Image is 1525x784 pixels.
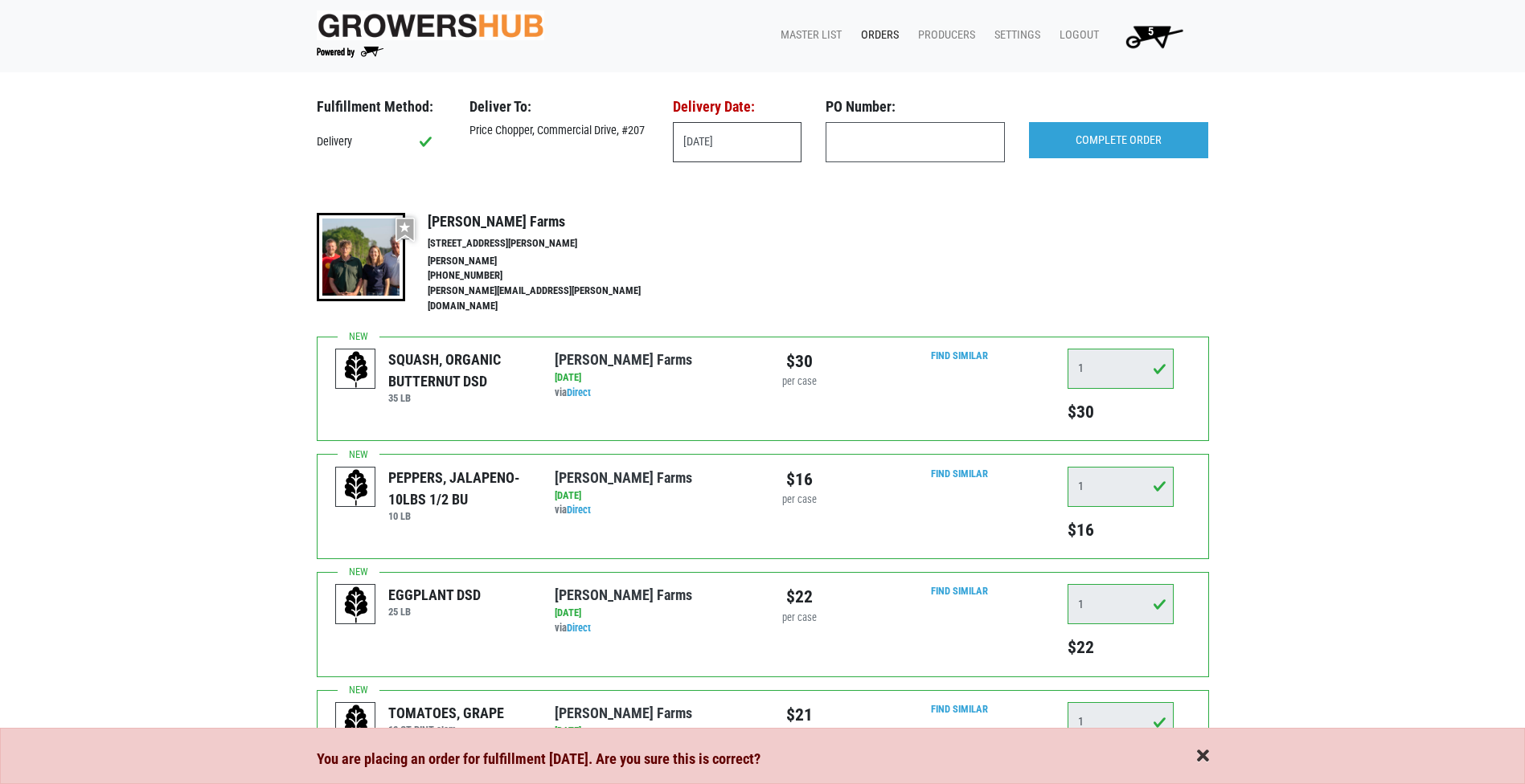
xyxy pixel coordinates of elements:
[768,20,848,51] a: Master List
[388,606,481,618] h6: 25 LB
[428,254,675,269] li: [PERSON_NAME]
[1068,637,1174,658] h5: $22
[428,284,675,314] li: [PERSON_NAME][EMAIL_ADDRESS][PERSON_NAME][DOMAIN_NAME]
[555,351,692,368] a: [PERSON_NAME] Farms
[428,236,675,251] li: [STREET_ADDRESS][PERSON_NAME]
[1029,122,1208,159] input: COMPLETE ORDER
[555,386,750,401] div: via
[555,586,692,603] a: [PERSON_NAME] Farms
[428,213,675,231] h4: [PERSON_NAME] Farms
[1068,702,1174,742] input: Qty
[775,492,824,508] div: per case
[1047,20,1105,51] a: Logout
[775,610,824,626] div: per case
[1068,402,1174,423] h5: $30
[775,467,824,492] div: $16
[775,374,824,390] div: per case
[555,488,750,504] div: [DATE]
[555,704,692,721] a: [PERSON_NAME] Farms
[567,386,591,398] a: Direct
[388,702,504,724] div: TOMATOES, GRAPE
[826,98,1005,116] h3: PO Number:
[336,585,376,625] img: placeholder-variety-43d6402dacf2d531de610a020419775a.svg
[931,703,988,715] a: Find Similar
[317,98,445,116] h3: Fulfillment Method:
[388,584,481,606] div: EGGPLANT DSD
[555,370,750,386] div: [DATE]
[1068,349,1174,389] input: Qty
[555,503,750,518] div: via
[982,20,1047,51] a: Settings
[457,122,661,140] div: Price Chopper, Commercial Drive, #207
[1148,25,1154,39] span: 5
[931,585,988,597] a: Find Similar
[336,703,376,743] img: placeholder-variety-43d6402dacf2d531de610a020419775a.svg
[931,349,988,361] a: Find Similar
[317,47,383,58] img: Powered by Big Wheelbarrow
[848,20,905,51] a: Orders
[469,98,649,116] h3: Deliver To:
[1068,584,1174,624] input: Qty
[905,20,982,51] a: Producers
[388,467,531,510] div: PEPPERS, JALAPENO- 10LBS 1/2 BU
[555,469,692,486] a: [PERSON_NAME] Farms
[775,584,824,610] div: $22
[567,622,591,634] a: Direct
[1068,467,1174,507] input: Qty
[775,349,824,374] div: $30
[1105,20,1196,52] a: 5
[1118,20,1190,52] img: Cart
[388,392,531,404] h6: 35 LB
[555,724,750,739] div: [DATE]
[555,606,750,621] div: [DATE]
[555,621,750,636] div: via
[336,468,376,508] img: placeholder-variety-43d6402dacf2d531de610a020419775a.svg
[388,349,531,392] div: SQUASH, ORGANIC BUTTERNUT DSD
[428,268,675,284] li: [PHONE_NUMBER]
[775,702,824,728] div: $21
[1068,520,1174,541] h5: $16
[567,504,591,516] a: Direct
[317,748,1209,770] div: You are placing an order for fulfillment [DATE]. Are you sure this is correct?
[388,724,504,736] h6: 12 CT PINT clam
[388,510,531,522] h6: 10 LB
[317,10,545,40] img: original-fc7597fdc6adbb9d0e2ae620e786d1a2.jpg
[336,349,376,390] img: placeholder-variety-43d6402dacf2d531de610a020419775a.svg
[317,213,405,301] img: thumbnail-8a08f3346781c529aa742b86dead986c.jpg
[673,98,801,116] h3: Delivery Date:
[931,468,988,480] a: Find Similar
[673,122,801,162] input: Select Date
